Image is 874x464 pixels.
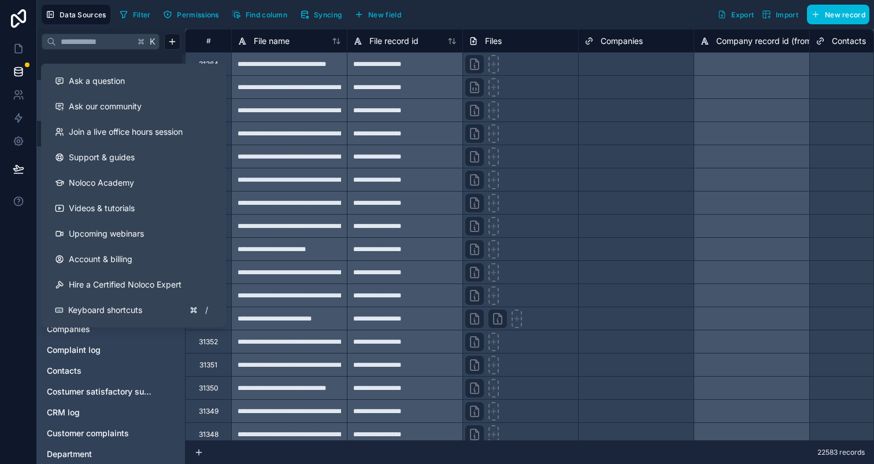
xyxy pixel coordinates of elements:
span: Customer complaints [47,428,129,439]
span: Contacts [832,35,866,47]
span: / [202,305,211,315]
a: Support & guides [46,145,221,170]
span: Account & billing [69,253,132,265]
div: # [194,36,223,45]
span: Noloco Academy [69,177,134,189]
span: Ask a question [69,75,125,87]
button: Noloco tables [42,59,173,75]
span: Files [485,35,502,47]
span: Videos & tutorials [69,202,135,214]
button: Find column [228,6,291,23]
span: Export [731,10,754,19]
button: Export [713,5,758,24]
div: 31350 [199,384,218,393]
div: Contacts [42,362,180,380]
a: Videos & tutorials [46,196,221,221]
div: 31352 [199,337,218,347]
button: Import [758,5,802,24]
button: Ask a question [46,68,221,94]
button: New record [807,5,869,24]
a: Ask our community [46,94,221,119]
button: Filter [115,6,155,23]
span: Ask our community [69,101,142,112]
span: K [149,38,157,46]
span: Syncing [314,10,342,19]
span: Keyboard shortcuts [68,304,142,316]
span: Upcoming webinars [69,228,144,240]
div: 31351 [199,360,217,370]
a: Companies [47,323,152,335]
span: Contacts [47,365,82,377]
a: Upcoming webinars [46,221,221,246]
a: Permissions [159,6,227,23]
button: Syncing [296,6,346,23]
span: Import [776,10,798,19]
a: CRM log [47,407,152,418]
span: Department [47,448,92,460]
span: CRM log [47,407,80,418]
a: Complaint log [47,344,152,356]
span: 22583 records [817,448,865,457]
span: Permissions [177,10,218,19]
button: Permissions [159,6,223,23]
span: Find column [246,10,287,19]
span: File record id [369,35,419,47]
div: Complaint log [42,341,180,359]
div: 31349 [199,407,218,416]
a: Account & billing [46,246,221,272]
button: Data Sources [42,5,110,24]
a: Noloco Academy [46,170,221,196]
div: Companies [42,320,180,338]
span: Complaint log [47,344,101,356]
a: Costumer satisfactory survey [47,386,152,397]
a: Syncing [296,6,350,23]
a: Customer complaints [47,428,152,439]
button: Keyboard shortcuts/ [46,297,221,323]
div: 31348 [199,430,218,439]
div: Customer complaints [42,424,180,443]
div: CRM log [42,403,180,422]
div: 31364 [199,60,218,69]
button: New field [350,6,405,23]
span: Support & guides [69,152,135,163]
span: Companies [601,35,643,47]
a: Contacts [47,365,152,377]
span: Hire a Certified Noloco Expert [69,279,182,290]
span: Companies [47,323,90,335]
div: Costumer satisfactory survey [42,382,180,401]
div: Department [42,445,180,463]
span: New field [368,10,401,19]
a: New record [802,5,869,24]
span: Noloco tables [63,61,117,73]
a: Join a live office hours session [46,119,221,145]
span: Filter [133,10,151,19]
a: Department [47,448,152,460]
span: Company record id (from Companies) [716,35,859,47]
span: File name [254,35,290,47]
span: New record [825,10,865,19]
span: Join a live office hours session [69,126,183,138]
button: Hire a Certified Noloco Expert [46,272,221,297]
span: Data Sources [60,10,106,19]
